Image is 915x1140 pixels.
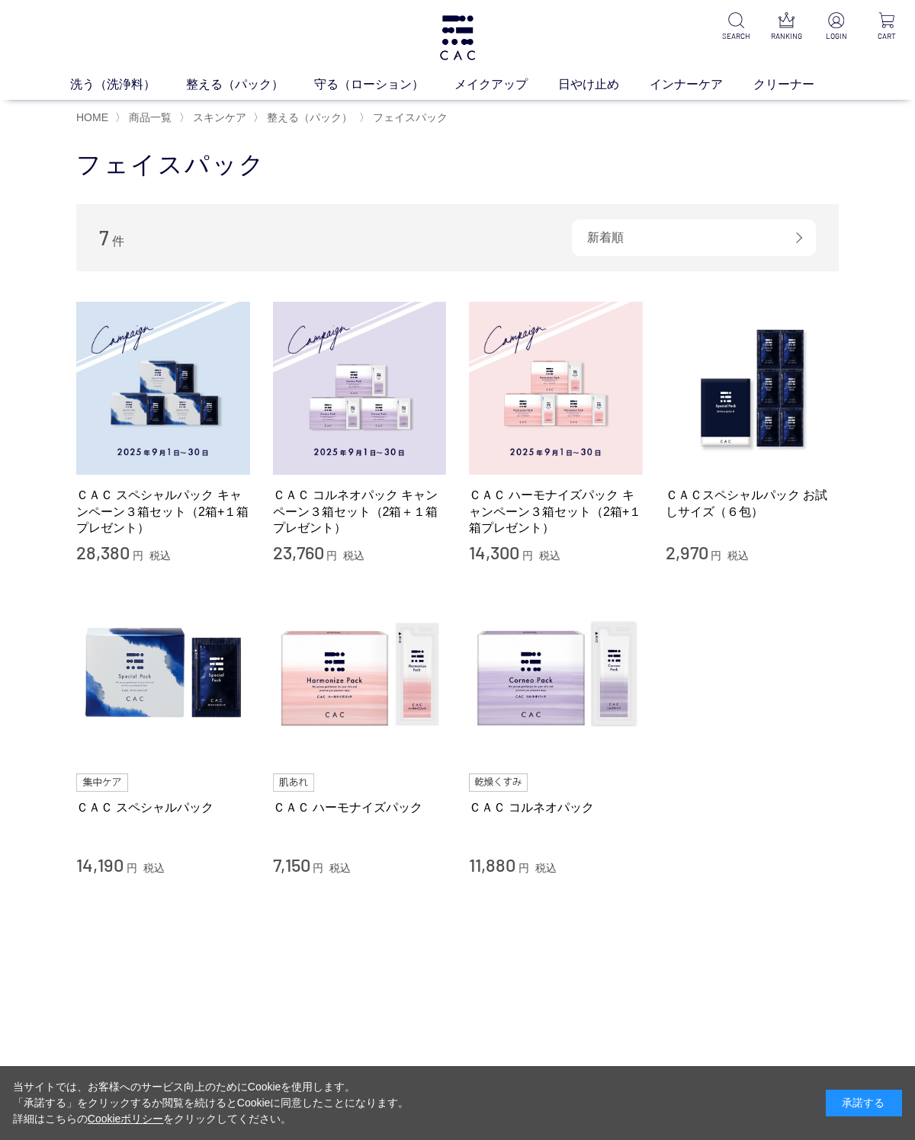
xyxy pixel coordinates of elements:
[469,799,643,815] a: ＣＡＣ コルネオパック
[127,862,137,874] span: 円
[469,302,643,476] img: ＣＡＣ ハーモナイズパック キャンペーン３箱セット（2箱+１箱プレゼント）
[359,110,451,125] li: 〉
[76,853,124,876] span: 14,190
[469,853,515,876] span: 11,880
[326,549,337,562] span: 円
[871,30,903,42] p: CART
[666,541,708,563] span: 2,970
[539,549,560,562] span: 税込
[720,12,752,42] a: SEARCH
[76,149,839,181] h1: フェイスパック
[820,30,852,42] p: LOGIN
[190,111,246,123] a: スキンケア
[149,549,171,562] span: 税込
[454,75,558,94] a: メイクアップ
[76,588,250,761] img: ＣＡＣ スペシャルパック
[572,219,816,256] div: 新着順
[770,12,802,42] a: RANKING
[76,773,128,792] img: 集中ケア
[666,302,840,476] img: ＣＡＣスペシャルパック お試しサイズ（６包）
[753,75,845,94] a: クリーナー
[126,111,172,123] a: 商品一覧
[273,302,447,476] img: ＣＡＣ コルネオパック キャンペーン３箱セット（2箱＋１箱プレゼント）
[826,1090,902,1116] div: 承諾する
[76,541,130,563] span: 28,380
[469,541,519,563] span: 14,300
[469,773,528,792] img: 乾燥くすみ
[112,235,124,248] span: 件
[871,12,903,42] a: CART
[438,15,477,60] img: logo
[313,862,323,874] span: 円
[522,549,533,562] span: 円
[143,862,165,874] span: 税込
[314,75,454,94] a: 守る（ローション）
[558,75,650,94] a: 日やけ止め
[115,110,175,125] li: 〉
[329,862,351,874] span: 税込
[373,111,448,123] span: フェイスパック
[727,549,749,562] span: 税込
[88,1113,164,1125] a: Cookieポリシー
[267,111,352,123] span: 整える（パック）
[273,588,447,761] img: ＣＡＣ ハーモナイズパック
[469,487,643,536] a: ＣＡＣ ハーモナイズパック キャンペーン３箱セット（2箱+１箱プレゼント）
[76,302,250,476] img: ＣＡＣ スペシャルパック キャンペーン３箱セット（2箱+１箱プレゼント）
[76,487,250,536] a: ＣＡＣ スペシャルパック キャンペーン３箱セット（2箱+１箱プレゼント）
[343,549,364,562] span: 税込
[273,853,310,876] span: 7,150
[264,111,352,123] a: 整える（パック）
[273,541,324,563] span: 23,760
[535,862,557,874] span: 税込
[133,549,143,562] span: 円
[518,862,529,874] span: 円
[820,12,852,42] a: LOGIN
[76,111,108,123] a: HOME
[273,773,314,792] img: 肌あれ
[273,487,447,536] a: ＣＡＣ コルネオパック キャンペーン３箱セット（2箱＋１箱プレゼント）
[193,111,246,123] span: スキンケア
[370,111,448,123] a: フェイスパック
[253,110,356,125] li: 〉
[273,799,447,815] a: ＣＡＣ ハーモナイズパック
[179,110,250,125] li: 〉
[469,588,643,761] img: ＣＡＣ コルネオパック
[99,226,109,249] span: 7
[720,30,752,42] p: SEARCH
[711,549,721,562] span: 円
[70,75,186,94] a: 洗う（洗浄料）
[76,799,250,815] a: ＣＡＣ スペシャルパック
[186,75,314,94] a: 整える（パック）
[13,1079,409,1127] div: 当サイトでは、お客様へのサービス向上のためにCookieを使用します。 「承諾する」をクリックするか閲覧を続けるとCookieに同意したことになります。 詳細はこちらの をクリックしてください。
[770,30,802,42] p: RANKING
[666,487,840,520] a: ＣＡＣスペシャルパック お試しサイズ（６包）
[650,75,753,94] a: インナーケア
[129,111,172,123] span: 商品一覧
